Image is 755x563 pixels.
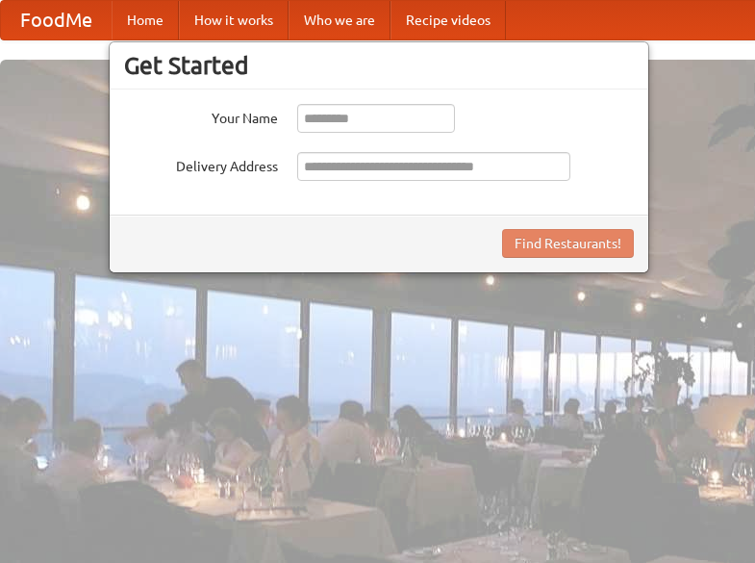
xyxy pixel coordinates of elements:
[502,229,634,258] button: Find Restaurants!
[124,152,278,176] label: Delivery Address
[1,1,112,39] a: FoodMe
[179,1,289,39] a: How it works
[112,1,179,39] a: Home
[390,1,506,39] a: Recipe videos
[124,51,634,80] h3: Get Started
[289,1,390,39] a: Who we are
[124,104,278,128] label: Your Name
